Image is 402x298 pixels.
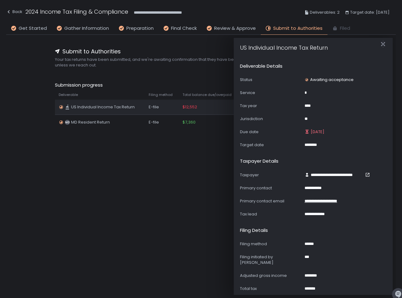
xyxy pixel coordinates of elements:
span: MD Resident Return [71,120,110,125]
div: Filing method [240,241,302,247]
div: Primary contact email [240,198,302,204]
span: Submit to Authorities [273,25,323,32]
span: $7,360 [183,120,196,125]
h2: Taxpayer details [240,158,278,165]
span: Target date: [DATE] [350,9,390,16]
div: Total tax [240,286,302,291]
span: Preparation [126,25,154,32]
div: Tax year [240,103,302,109]
span: Your tax returns have been submitted, and we're awaiting confirmation that they have been accepte... [55,57,347,68]
div: Tax lead [240,211,302,217]
div: Adjusted gross income [240,273,302,278]
span: [DATE] [311,129,324,135]
h2: Deliverable details [240,63,282,70]
div: Awaiting acceptance [305,77,354,83]
h1: 2024 Income Tax Filing & Compliance [25,7,128,16]
span: Filed [340,25,350,32]
span: Gather Information [64,25,109,32]
div: Taxpayer [240,172,302,178]
div: Primary contact [240,185,302,191]
span: Deliverable [59,93,78,97]
span: Total balance due/overpaid [183,93,232,97]
span: US Individual Income Tax Return [71,104,135,110]
div: E-file [149,120,175,125]
span: Deliverables: 2 [310,9,340,16]
div: Target date [240,142,302,148]
text: MD [65,120,70,124]
span: Final Check [171,25,197,32]
span: $12,552 [183,104,197,110]
span: Get Started [19,25,47,32]
div: Status [240,77,302,83]
div: Service [240,90,302,96]
span: Filing method [149,93,173,97]
button: Back [6,7,22,18]
span: Submission progress [55,82,347,89]
span: Review & Approve [214,25,256,32]
h2: Filing details [240,227,268,234]
div: Due date [240,129,302,135]
div: Filing initiated by [PERSON_NAME] [240,254,302,265]
div: Jurisdiction [240,116,302,122]
div: Back [6,8,22,16]
h1: US Individual Income Tax Return [240,36,328,52]
span: Submit to Authorities [62,47,121,56]
div: E-file [149,104,175,110]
